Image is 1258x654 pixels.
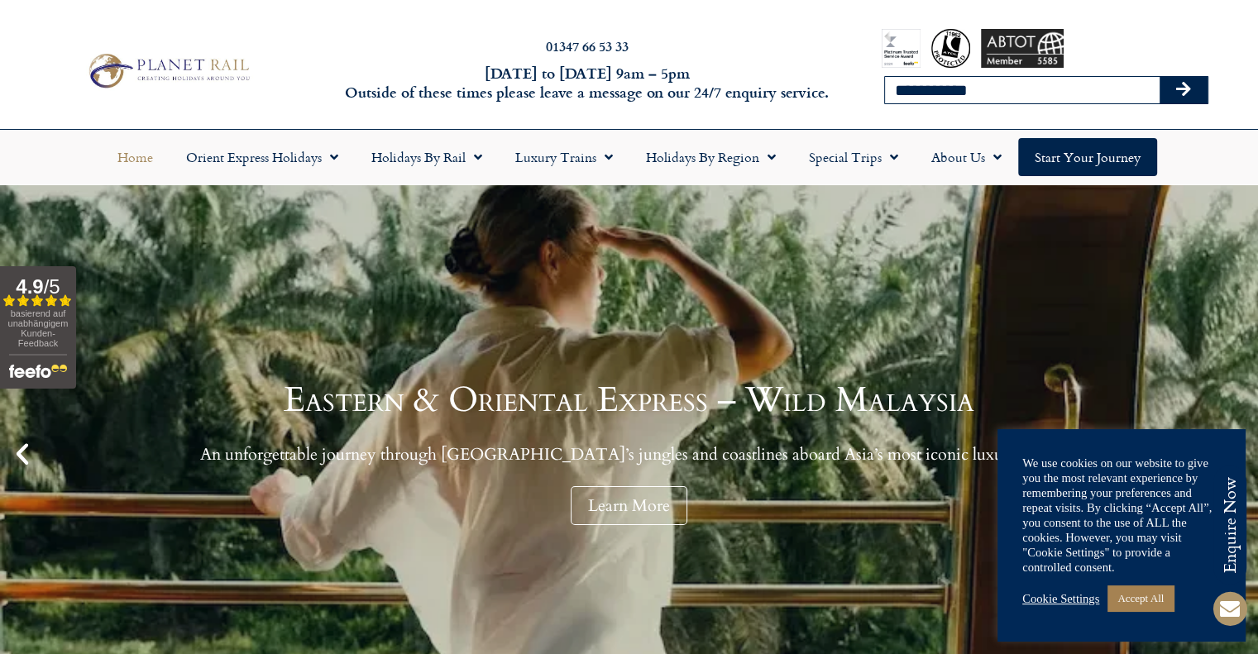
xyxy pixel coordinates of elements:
[629,138,792,176] a: Holidays by Region
[8,440,36,468] div: Previous slide
[8,138,1250,176] nav: Menu
[1107,585,1174,611] a: Accept All
[170,138,355,176] a: Orient Express Holidays
[1160,77,1208,103] button: Search
[1018,138,1157,176] a: Start your Journey
[355,138,499,176] a: Holidays by Rail
[915,138,1018,176] a: About Us
[546,36,629,55] a: 01347 66 53 33
[200,444,1059,465] p: An unforgettable journey through [GEOGRAPHIC_DATA]’s jungles and coastlines aboard Asia’s most ic...
[792,138,915,176] a: Special Trips
[571,486,687,525] a: Learn More
[340,64,835,103] h6: [DATE] to [DATE] 9am – 5pm Outside of these times please leave a message on our 24/7 enquiry serv...
[82,50,254,92] img: Planet Rail Train Holidays Logo
[101,138,170,176] a: Home
[200,383,1059,418] h1: Eastern & Oriental Express – Wild Malaysia
[1022,456,1221,575] div: We use cookies on our website to give you the most relevant experience by remembering your prefer...
[1022,591,1099,606] a: Cookie Settings
[499,138,629,176] a: Luxury Trains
